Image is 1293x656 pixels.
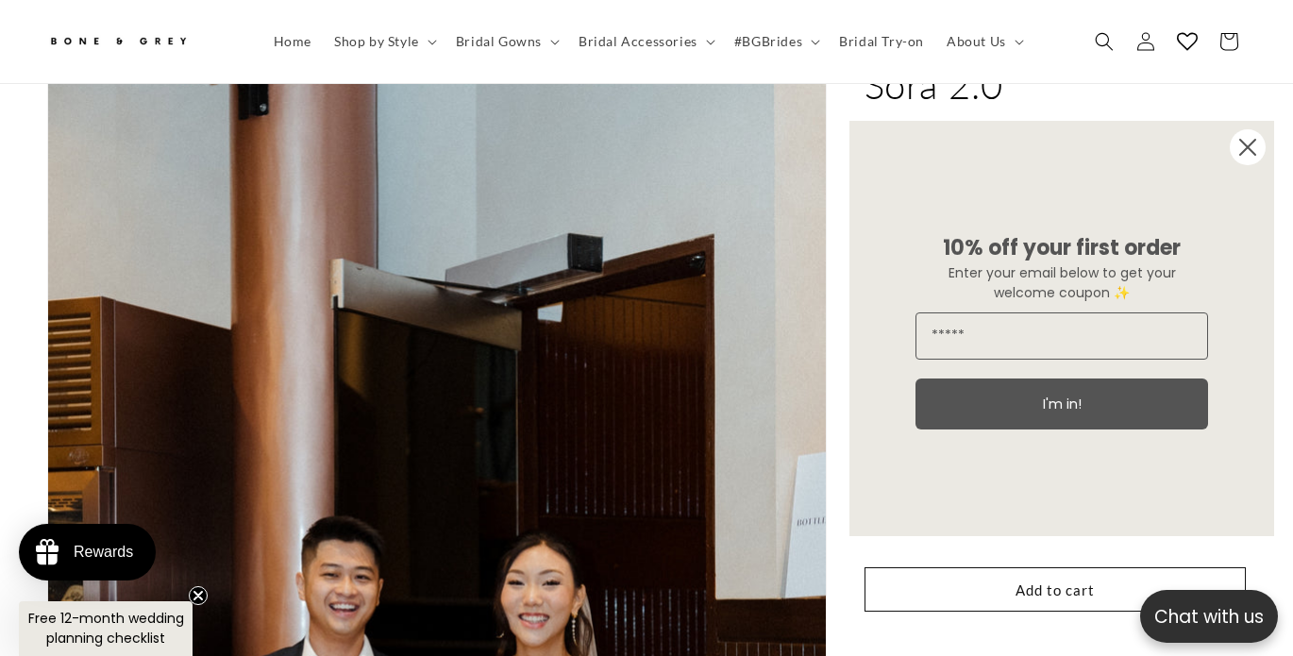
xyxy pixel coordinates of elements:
[19,601,193,656] div: Free 12-month wedding planning checklistClose teaser
[915,312,1208,360] input: Email
[567,22,723,61] summary: Bridal Accessories
[323,22,445,61] summary: Shop by Style
[1229,128,1267,166] button: Close dialog
[28,609,184,648] span: Free 12-month wedding planning checklist
[734,33,802,50] span: #BGBrides
[456,33,542,50] span: Bridal Gowns
[1140,603,1278,631] p: Chat with us
[74,544,133,561] div: Rewards
[1083,21,1125,62] summary: Search
[943,233,1181,262] span: 10% off your first order
[47,26,189,58] img: Bone and Grey Bridal
[1073,28,1199,60] button: Write a review
[935,22,1032,61] summary: About Us
[915,378,1208,429] button: I'm in!
[947,33,1006,50] span: About Us
[445,22,567,61] summary: Bridal Gowns
[831,102,1293,555] div: FLYOUT Form
[579,33,697,50] span: Bridal Accessories
[865,60,1247,109] h1: Sora 2.0
[274,33,311,50] span: Home
[262,22,323,61] a: Home
[839,33,924,50] span: Bridal Try-on
[723,22,828,61] summary: #BGBrides
[126,108,209,123] a: Write a review
[828,22,935,61] a: Bridal Try-on
[1140,590,1278,643] button: Open chatbox
[865,567,1247,612] button: Add to cart
[334,33,419,50] span: Shop by Style
[41,19,243,64] a: Bone and Grey Bridal
[949,263,1176,302] span: Enter your email below to get your welcome coupon ✨
[189,586,208,605] button: Close teaser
